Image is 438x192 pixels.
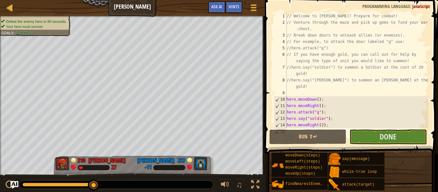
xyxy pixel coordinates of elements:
div: 2 [274,19,287,32]
button: Ask AI [11,181,18,189]
button: Run ⇧↵ [269,129,346,144]
span: JavaScript [412,3,430,9]
span: say(message) [342,157,370,161]
span: while-true loop [342,170,377,174]
span: moveRight(steps) [285,165,322,170]
img: portrait.png [272,178,284,190]
div: 12 [274,109,287,115]
li: Defeat the enemy hero in 90 seconds. [1,19,66,24]
div: 9 [274,90,287,96]
button: Show game menu [246,1,262,16]
div: 13 [274,115,287,122]
span: : [13,31,15,35]
div: 10 [274,96,287,103]
button: Ctrl + P: Play [3,179,16,192]
img: portrait.png [272,159,284,171]
span: Your hero must survive. [6,24,44,29]
div: [PERSON_NAME] [88,156,126,165]
img: portrait.png [328,166,341,178]
span: Ask AI [211,4,222,10]
span: ♫ [236,180,242,189]
div: 15 [274,128,287,135]
div: -11 [145,165,152,171]
span: findNearestEnemy() [285,182,327,186]
button: ♫ [235,179,246,192]
img: thang_avatar_frame.png [193,157,207,170]
button: Ask AI [208,1,225,13]
span: Success! [15,31,34,35]
div: 27 [111,165,116,171]
div: 8 [274,77,287,90]
span: Defeat the enemy hero in 90 seconds. [6,19,67,23]
span: attack(target) [342,182,375,187]
img: thang_avatar_frame.png [55,157,70,170]
span: Done [380,131,396,142]
img: portrait.png [328,179,341,191]
div: 310 [78,156,85,162]
div: 5 [274,45,287,51]
span: Hints [229,4,239,10]
button: Toggle fullscreen [249,179,262,192]
button: Adjust volume [219,179,232,192]
div: 6 [274,51,287,64]
button: Done [350,129,426,144]
span: Goals [1,31,13,35]
div: 4 [274,38,287,45]
div: 7 [274,64,287,77]
span: moveLeft(steps) [285,159,320,164]
div: [PERSON_NAME] [137,156,174,165]
span: moveDown(steps) [285,153,320,158]
span: : [410,3,412,9]
div: 3 [274,32,287,38]
span: Programming language [362,3,410,9]
div: 237 [178,156,185,162]
img: portrait.png [328,153,341,165]
li: Your hero must survive. [1,24,66,29]
div: 1 [274,13,287,19]
span: moveUp(steps) [285,171,316,176]
div: 11 [274,103,287,109]
div: 14 [274,122,287,128]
